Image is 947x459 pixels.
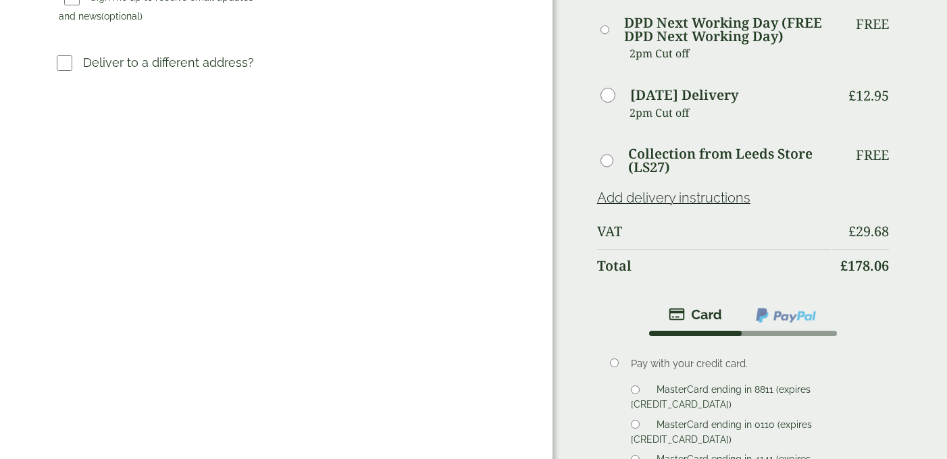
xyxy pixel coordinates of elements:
p: Deliver to a different address? [83,53,254,72]
bdi: 178.06 [840,256,889,275]
bdi: 29.68 [848,222,889,240]
label: MasterCard ending in 8811 (expires [CREDIT_CARD_DATA]) [631,384,811,414]
p: 2pm Cut off [630,43,831,63]
p: Pay with your credit card. [631,356,870,371]
label: DPD Next Working Day (FREE DPD Next Working Day) [624,16,831,43]
p: 2pm Cut off [630,103,831,123]
label: MasterCard ending in 0110 (expires [CREDIT_CARD_DATA]) [631,419,812,449]
span: £ [848,222,856,240]
p: Free [856,16,889,32]
img: ppcp-gateway.png [754,306,817,324]
bdi: 12.95 [848,86,889,105]
label: Collection from Leeds Store (LS27) [628,147,831,174]
label: [DATE] Delivery [630,88,738,102]
span: £ [840,256,848,275]
p: Free [856,147,889,163]
span: £ [848,86,856,105]
a: Add delivery instructions [597,190,750,206]
th: VAT [597,215,831,248]
img: stripe.png [669,306,722,323]
th: Total [597,249,831,282]
span: (optional) [101,11,143,22]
